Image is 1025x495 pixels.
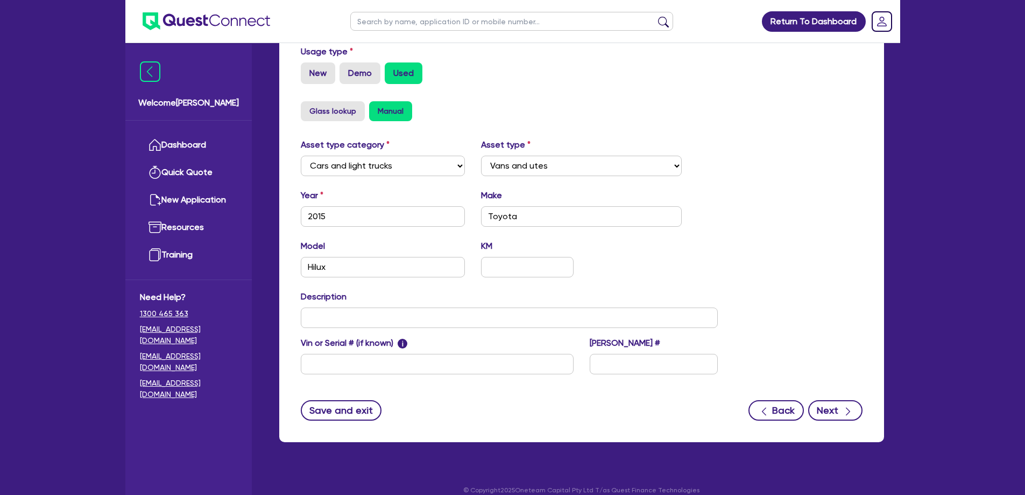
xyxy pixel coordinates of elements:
label: Asset type [481,138,531,151]
p: © Copyright 2025 Oneteam Capital Pty Ltd T/as Quest Finance Technologies [272,485,892,495]
label: New [301,62,335,84]
a: New Application [140,186,237,214]
span: Need Help? [140,291,237,304]
label: [PERSON_NAME] # [590,337,660,350]
label: Description [301,290,347,303]
input: Search by name, application ID or mobile number... [350,12,673,31]
span: Welcome [PERSON_NAME] [138,96,239,109]
label: Model [301,240,325,253]
label: KM [481,240,492,253]
a: Quick Quote [140,159,237,186]
a: Resources [140,214,237,241]
button: Save and exit [301,400,382,421]
a: Return To Dashboard [762,11,866,32]
label: Vin or Serial # (if known) [301,337,408,350]
img: new-application [149,193,161,206]
a: [EMAIL_ADDRESS][DOMAIN_NAME] [140,324,237,346]
a: [EMAIL_ADDRESS][DOMAIN_NAME] [140,378,237,400]
a: [EMAIL_ADDRESS][DOMAIN_NAME] [140,351,237,373]
label: Used [385,62,422,84]
a: Dropdown toggle [868,8,896,36]
button: Manual [369,101,412,121]
label: Demo [340,62,380,84]
img: quick-quote [149,166,161,179]
a: Dashboard [140,131,237,159]
button: Back [748,400,804,421]
label: Year [301,189,323,202]
img: resources [149,221,161,234]
tcxspan: Call 1300 465 363 via 3CX [140,309,188,318]
a: Training [140,241,237,269]
img: quest-connect-logo-blue [143,12,270,30]
img: training [149,248,161,261]
label: Asset type category [301,138,390,151]
button: Glass lookup [301,101,365,121]
span: i [398,339,407,348]
label: Usage type [301,45,353,58]
img: icon-menu-close [140,61,160,82]
button: Next [808,400,863,421]
label: Make [481,189,502,202]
